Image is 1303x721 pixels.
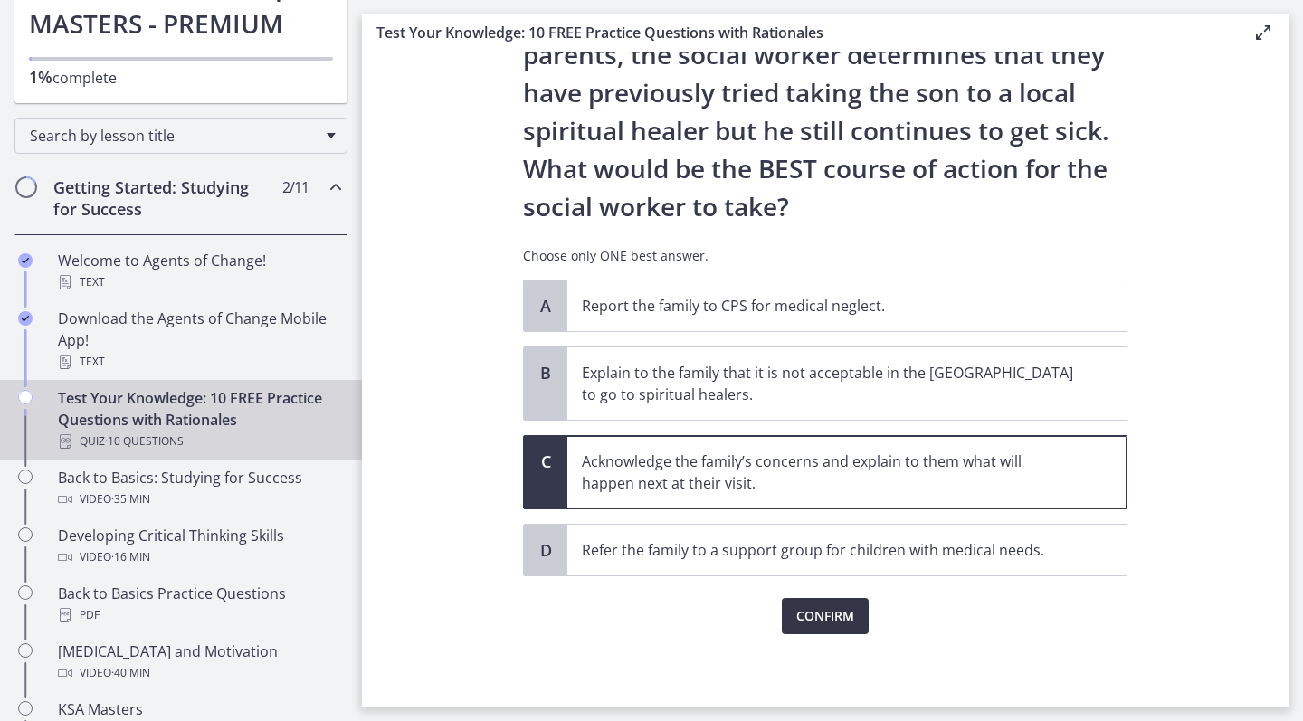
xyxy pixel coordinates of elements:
[58,604,340,626] div: PDF
[111,546,150,568] span: · 16 min
[535,362,556,384] span: B
[111,662,150,684] span: · 40 min
[58,467,340,510] div: Back to Basics: Studying for Success
[58,351,340,373] div: Text
[582,539,1076,561] p: Refer the family to a support group for children with medical needs.
[14,118,347,154] div: Search by lesson title
[58,308,340,373] div: Download the Agents of Change Mobile App!
[582,451,1076,494] p: Acknowledge the family’s concerns and explain to them what will happen next at their visit.
[18,253,33,268] i: Completed
[58,250,340,293] div: Welcome to Agents of Change!
[582,295,1076,317] p: Report the family to CPS for medical neglect.
[29,66,52,88] span: 1%
[29,66,333,89] p: complete
[282,176,309,198] span: 2 / 11
[111,489,150,510] span: · 35 min
[30,126,318,146] span: Search by lesson title
[782,598,869,634] button: Confirm
[58,271,340,293] div: Text
[535,451,556,472] span: C
[58,525,340,568] div: Developing Critical Thinking Skills
[535,539,556,561] span: D
[53,176,274,220] h2: Getting Started: Studying for Success
[105,431,184,452] span: · 10 Questions
[58,583,340,626] div: Back to Basics Practice Questions
[376,22,1223,43] h3: Test Your Knowledge: 10 FREE Practice Questions with Rationales
[796,605,854,627] span: Confirm
[58,546,340,568] div: Video
[58,489,340,510] div: Video
[58,431,340,452] div: Quiz
[523,247,1127,265] p: Choose only ONE best answer.
[58,640,340,684] div: [MEDICAL_DATA] and Motivation
[582,362,1076,405] p: Explain to the family that it is not acceptable in the [GEOGRAPHIC_DATA] to go to spiritual healers.
[18,311,33,326] i: Completed
[58,387,340,452] div: Test Your Knowledge: 10 FREE Practice Questions with Rationales
[535,295,556,317] span: A
[58,662,340,684] div: Video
